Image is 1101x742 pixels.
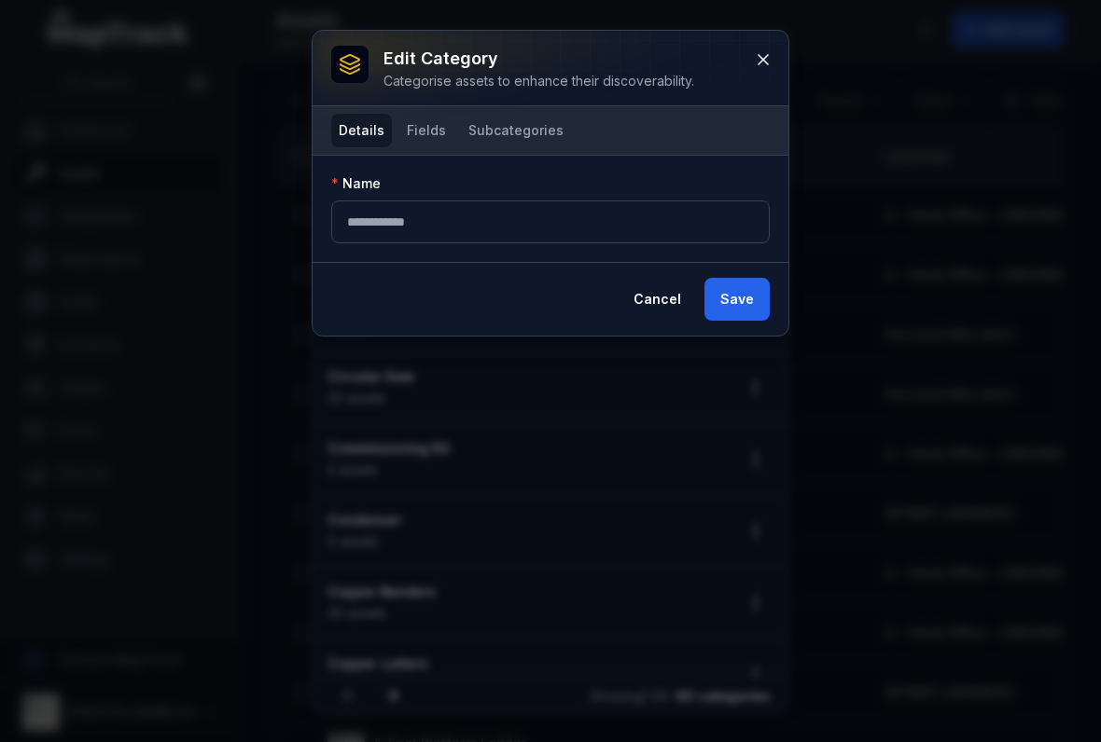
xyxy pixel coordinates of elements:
div: Categorise assets to enhance their discoverability. [383,72,694,90]
button: Cancel [618,278,697,321]
button: Subcategories [461,114,571,147]
label: Name [331,174,381,193]
button: Fields [399,114,453,147]
button: Save [704,278,770,321]
h3: Edit category [383,46,694,72]
button: Details [331,114,392,147]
